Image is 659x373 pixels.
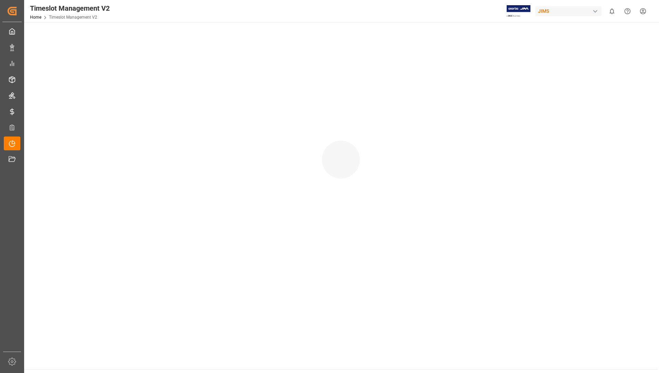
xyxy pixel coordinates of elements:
[535,4,604,18] button: JIMS
[30,15,41,20] a: Home
[507,5,530,17] img: Exertis%20JAM%20-%20Email%20Logo.jpg_1722504956.jpg
[604,3,620,19] button: show 0 new notifications
[30,3,110,13] div: Timeslot Management V2
[620,3,635,19] button: Help Center
[535,6,601,16] div: JIMS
